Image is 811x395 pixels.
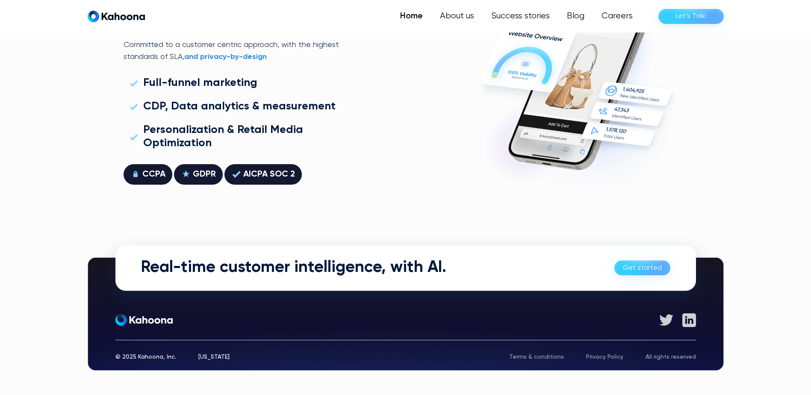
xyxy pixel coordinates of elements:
a: About us [431,8,483,25]
a: Get started [614,261,670,276]
div: GDPR [193,168,216,181]
p: Committed to a customer centric approach, with the highest standards of SLA, [124,39,341,63]
a: Privacy Policy [586,354,623,360]
a: Let’s Talk! [658,9,724,24]
a: Blog [558,8,593,25]
a: Success stories [483,8,558,25]
h2: Real-time customer intelligence, with AI. [141,258,446,278]
a: Home [392,8,431,25]
div: AICPA SOC 2 [243,168,295,181]
div: [US_STATE] [198,354,230,360]
a: Careers [593,8,641,25]
div: Personalization & Retail Media Optimization [143,124,336,150]
div: © 2025 Kahoona, Inc. [115,354,176,360]
a: Terms & conditions [509,354,564,360]
div: Full-funnel marketing [143,77,257,90]
strong: and privacy-by-design [184,53,267,61]
div: Let’s Talk! [675,9,707,23]
div: CCPA [142,168,165,181]
div: CDP, Data analytics & measurement [143,100,336,113]
a: home [88,10,145,23]
div: All rights reserved [646,354,696,360]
